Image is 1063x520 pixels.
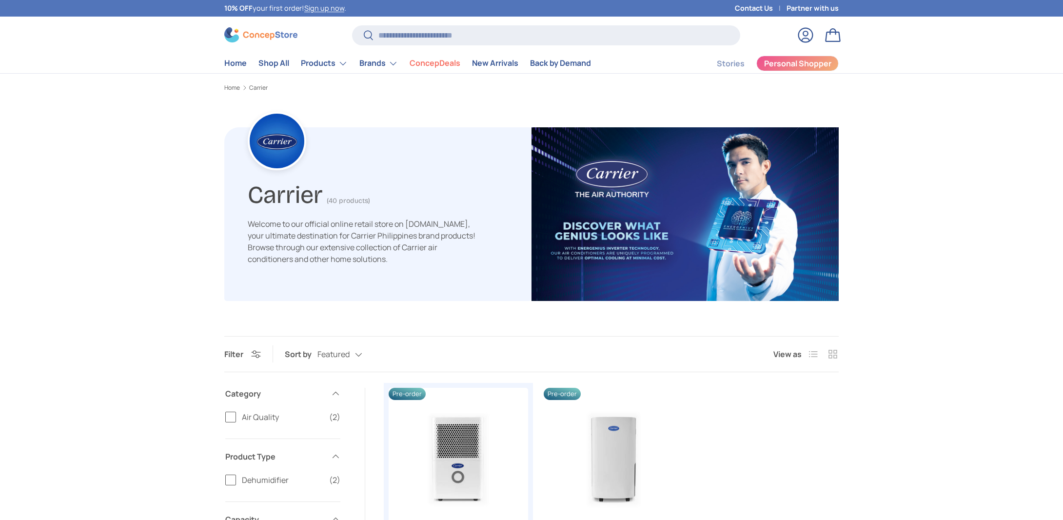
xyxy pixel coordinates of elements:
span: Pre-order [544,388,581,400]
span: Product Type [225,451,325,462]
a: Personal Shopper [756,56,839,71]
span: Personal Shopper [764,60,831,67]
a: Back by Demand [530,54,591,73]
img: carrier-banner-image-concepstore [531,127,839,301]
summary: Products [295,54,354,73]
img: ConcepStore [224,27,297,42]
span: (40 products) [327,197,370,205]
span: Air Quality [242,411,323,423]
a: Home [224,54,247,73]
button: Filter [224,349,261,360]
label: Sort by [285,348,317,360]
a: Brands [359,54,398,73]
span: (2) [329,474,340,486]
a: Partner with us [787,3,839,14]
button: Featured [317,346,382,363]
nav: Secondary [693,54,839,73]
span: Filter [224,349,243,360]
span: Dehumidifier [242,474,323,486]
a: Products [301,54,348,73]
a: Sign up now [304,3,344,13]
p: Welcome to our official online retail store on [DOMAIN_NAME], your ultimate destination for Carri... [248,218,477,265]
span: View as [773,348,802,360]
a: New Arrivals [472,54,518,73]
a: ConcepDeals [410,54,460,73]
nav: Breadcrumbs [224,83,839,92]
nav: Primary [224,54,591,73]
span: Featured [317,350,350,359]
summary: Category [225,376,340,411]
p: your first order! . [224,3,346,14]
a: Contact Us [735,3,787,14]
a: Home [224,85,240,91]
h1: Carrier [248,177,323,209]
span: Category [225,388,325,400]
summary: Brands [354,54,404,73]
a: Shop All [258,54,289,73]
a: Stories [717,54,745,73]
span: Pre-order [389,388,426,400]
strong: 10% OFF [224,3,253,13]
a: Carrier [249,85,268,91]
summary: Product Type [225,439,340,474]
span: (2) [329,411,340,423]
